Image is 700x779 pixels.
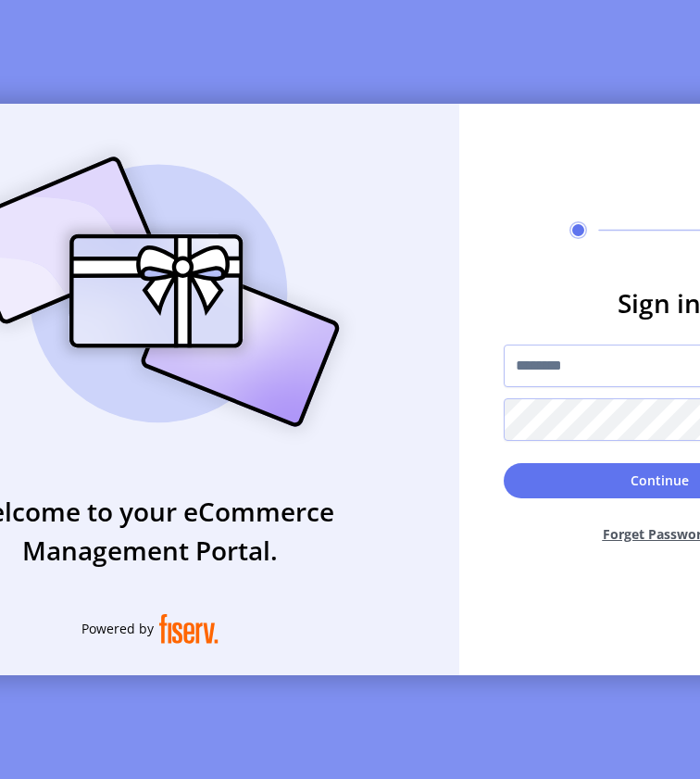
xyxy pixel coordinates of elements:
[81,619,154,638] span: Powered by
